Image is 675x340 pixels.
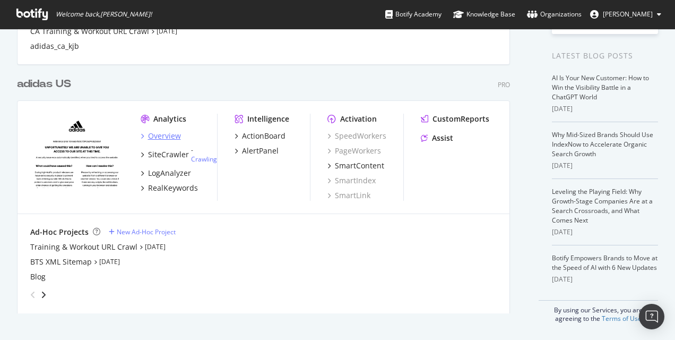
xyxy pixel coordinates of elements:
a: RealKeywords [141,183,198,193]
img: adidas.com/us [30,114,124,188]
div: By using our Services, you are agreeing to the [539,300,658,323]
a: CA Training & Workout URL Crawl [30,26,149,37]
div: New Ad-Hoc Project [117,227,176,236]
a: CustomReports [421,114,489,124]
a: AI Is Your New Customer: How to Win the Visibility Battle in a ChatGPT World [552,73,649,101]
div: SmartContent [335,160,384,171]
div: LogAnalyzer [148,168,191,178]
div: Ad-Hoc Projects [30,227,89,237]
div: Intelligence [247,114,289,124]
a: SmartIndex [327,175,376,186]
div: Organizations [527,9,582,20]
a: AlertPanel [235,146,279,156]
div: Analytics [153,114,186,124]
a: Botify Empowers Brands to Move at the Speed of AI with 6 New Updates [552,253,657,272]
a: SiteCrawler- Crawling [141,146,217,164]
a: New Ad-Hoc Project [109,227,176,236]
div: Open Intercom Messenger [639,304,664,329]
div: RealKeywords [148,183,198,193]
a: BTS XML Sitemap [30,257,92,267]
a: ActionBoard [235,131,285,141]
div: adidas US [17,76,71,92]
div: CustomReports [432,114,489,124]
div: Assist [432,133,453,143]
a: Assist [421,133,453,143]
a: Terms of Use [602,314,642,323]
div: [DATE] [552,104,658,114]
a: Why Mid-Sized Brands Should Use IndexNow to Accelerate Organic Search Growth [552,130,653,158]
div: angle-right [40,290,47,300]
div: - [191,146,217,164]
a: SmartLink [327,190,370,201]
a: Leveling the Playing Field: Why Growth-Stage Companies Are at a Search Crossroads, and What Comes... [552,187,653,225]
div: [DATE] [552,275,658,284]
div: SiteCrawler [148,149,189,160]
a: [DATE] [99,257,120,266]
a: [DATE] [157,27,177,36]
a: Blog [30,271,46,282]
a: SpeedWorkers [327,131,386,141]
a: LogAnalyzer [141,168,191,178]
div: AlertPanel [242,146,279,156]
span: Welcome back, [PERSON_NAME] ! [56,10,152,19]
a: Training & Workout URL Crawl [30,242,137,252]
a: [DATE] [145,242,166,251]
a: adidas US [17,76,75,92]
div: [DATE] [552,227,658,237]
a: Crawling [191,155,217,164]
a: adidas_ca_kjb [30,41,79,52]
a: PageWorkers [327,146,381,156]
div: angle-left [26,286,40,303]
button: [PERSON_NAME] [582,6,670,23]
span: Kate Fischer [603,10,653,19]
div: Activation [340,114,377,124]
div: Botify Academy [385,9,442,20]
div: Overview [148,131,181,141]
a: Overview [141,131,181,141]
div: Latest Blog Posts [552,50,658,62]
div: ActionBoard [242,131,285,141]
a: SmartContent [327,160,384,171]
div: Knowledge Base [453,9,515,20]
div: Pro [498,80,510,89]
div: [DATE] [552,161,658,171]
